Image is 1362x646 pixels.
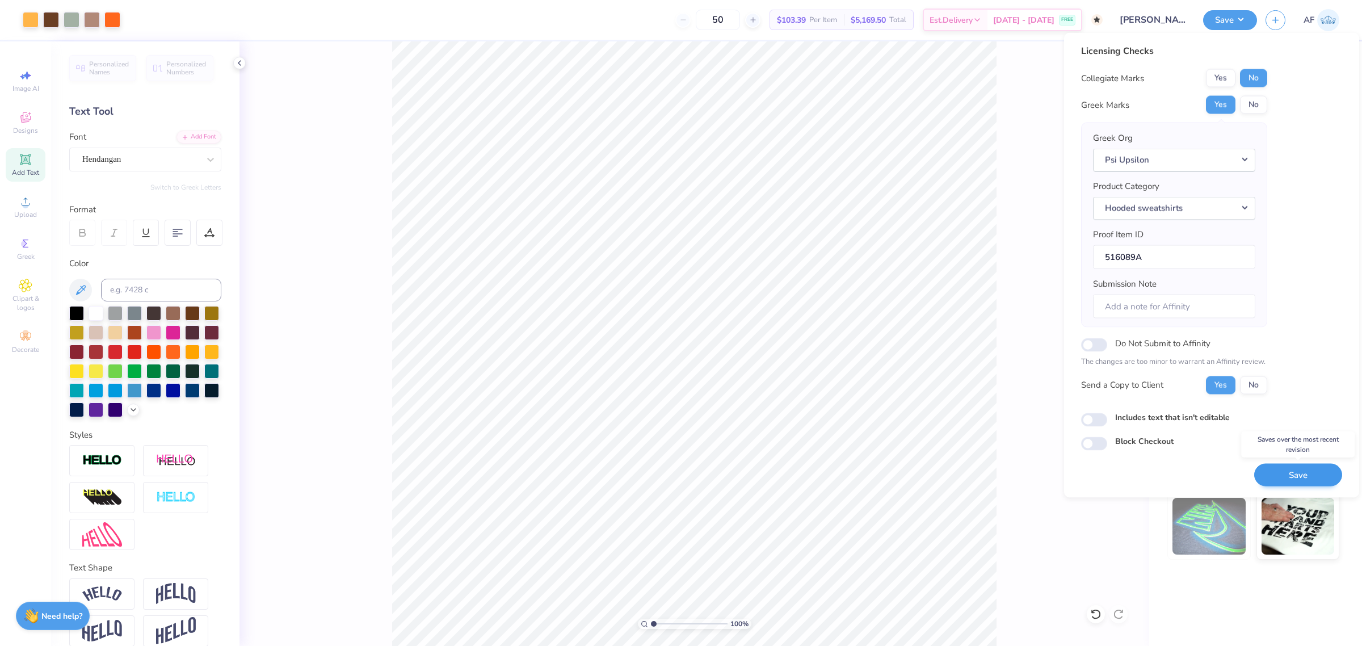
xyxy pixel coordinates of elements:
[1081,356,1267,368] p: The changes are too minor to warrant an Affinity review.
[82,586,122,602] img: Arc
[1172,498,1246,555] img: Glow in the Dark Ink
[1240,376,1267,394] button: No
[1115,435,1174,447] label: Block Checkout
[1203,10,1257,30] button: Save
[6,294,45,312] span: Clipart & logos
[1061,16,1073,24] span: FREE
[889,14,906,26] span: Total
[12,84,39,93] span: Image AI
[82,489,122,507] img: 3d Illusion
[1093,180,1159,193] label: Product Category
[14,210,37,219] span: Upload
[1304,14,1314,27] span: AF
[89,60,129,76] span: Personalized Names
[82,620,122,642] img: Flag
[1241,431,1355,458] div: Saves over the most recent revision
[156,454,196,468] img: Shadow
[1317,9,1339,31] img: Ana Francesca Bustamante
[1081,44,1267,58] div: Licensing Checks
[1093,196,1255,220] button: Hooded sweatshirts
[12,345,39,354] span: Decorate
[69,257,221,270] div: Color
[166,60,207,76] span: Personalized Numbers
[17,252,35,261] span: Greek
[82,522,122,547] img: Free Distort
[69,561,221,574] div: Text Shape
[696,10,740,30] input: – –
[1240,69,1267,87] button: No
[1240,96,1267,114] button: No
[69,203,222,216] div: Format
[1093,228,1144,241] label: Proof Item ID
[1206,376,1235,394] button: Yes
[41,611,82,622] strong: Need help?
[156,583,196,605] img: Arch
[12,168,39,177] span: Add Text
[1081,98,1129,111] div: Greek Marks
[82,454,122,467] img: Stroke
[1111,9,1195,31] input: Untitled Design
[730,619,749,629] span: 100 %
[69,104,221,119] div: Text Tool
[1254,463,1342,486] button: Save
[1206,69,1235,87] button: Yes
[1262,498,1335,555] img: Water based Ink
[1081,379,1163,392] div: Send a Copy to Client
[1115,411,1230,423] label: Includes text that isn't editable
[851,14,886,26] span: $5,169.50
[69,131,86,144] label: Font
[101,279,221,301] input: e.g. 7428 c
[69,429,221,442] div: Styles
[176,131,221,144] div: Add Font
[993,14,1054,26] span: [DATE] - [DATE]
[1081,72,1144,85] div: Collegiate Marks
[156,491,196,504] img: Negative Space
[809,14,837,26] span: Per Item
[13,126,38,135] span: Designs
[777,14,806,26] span: $103.39
[156,617,196,645] img: Rise
[1206,96,1235,114] button: Yes
[1304,9,1339,31] a: AF
[150,183,221,192] button: Switch to Greek Letters
[1093,132,1133,145] label: Greek Org
[1115,336,1210,351] label: Do Not Submit to Affinity
[1093,294,1255,318] input: Add a note for Affinity
[930,14,973,26] span: Est. Delivery
[1093,148,1255,171] button: Psi Upsilon
[1093,278,1157,291] label: Submission Note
